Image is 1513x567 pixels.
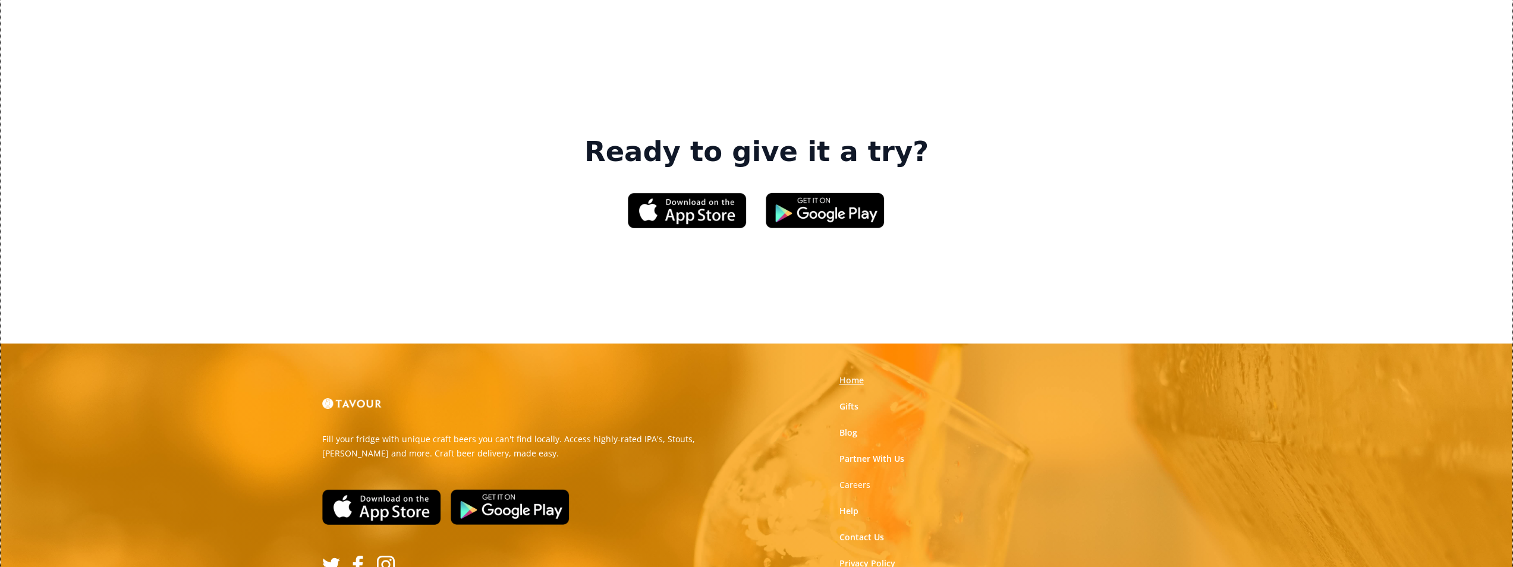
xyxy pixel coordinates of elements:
[839,374,864,386] a: Home
[839,505,858,517] a: Help
[839,479,870,491] a: Careers
[584,136,929,169] strong: Ready to give it a try?
[839,479,870,490] strong: Careers
[839,531,884,543] a: Contact Us
[839,401,858,412] a: Gifts
[322,432,748,461] p: Fill your fridge with unique craft beers you can't find locally. Access highly-rated IPA's, Stout...
[839,427,857,439] a: Blog
[839,453,904,465] a: Partner With Us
